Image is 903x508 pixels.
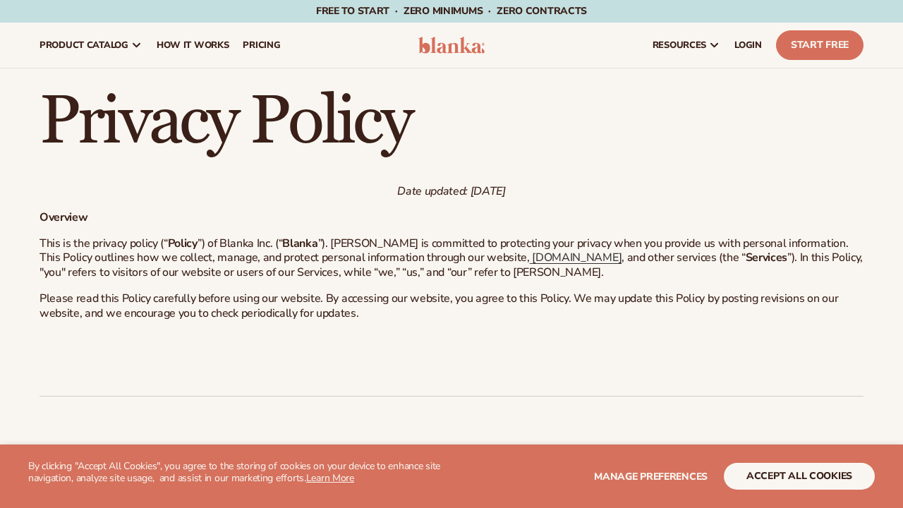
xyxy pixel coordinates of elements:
[530,250,622,265] a: [DOMAIN_NAME]
[653,40,706,51] span: resources
[746,250,787,265] strong: Services
[40,210,87,225] strong: Overview
[282,236,317,251] strong: Blanka
[40,250,863,280] span: ”). In this Policy, "you" refers to visitors of our website or users of our Services, while “we,”...
[724,463,875,490] button: accept all cookies
[316,4,587,18] span: Free to start · ZERO minimums · ZERO contracts
[646,23,727,68] a: resources
[236,23,287,68] a: pricing
[532,250,622,265] span: [DOMAIN_NAME]
[40,236,168,251] span: This is the privacy policy (“
[198,236,283,251] span: ”) of Blanka Inc. (“
[40,40,128,51] span: product catalog
[150,23,236,68] a: How It Works
[243,40,280,51] span: pricing
[594,470,708,483] span: Manage preferences
[168,236,198,251] strong: Policy
[727,23,769,68] a: LOGIN
[40,291,838,321] span: Please read this Policy carefully before using our website. By accessing our website, you agree t...
[418,37,485,54] img: logo
[594,463,708,490] button: Manage preferences
[157,40,229,51] span: How It Works
[734,40,762,51] span: LOGIN
[28,461,451,485] p: By clicking "Accept All Cookies", you agree to the storing of cookies on your device to enhance s...
[397,183,506,199] em: Date updated: [DATE]
[40,236,848,266] span: ”). [PERSON_NAME] is committed to protecting your privacy when you provide us with personal infor...
[32,23,150,68] a: product catalog
[622,250,745,265] span: , and other services (the “
[40,88,863,156] h1: Privacy Policy
[306,471,354,485] a: Learn More
[776,30,863,60] a: Start Free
